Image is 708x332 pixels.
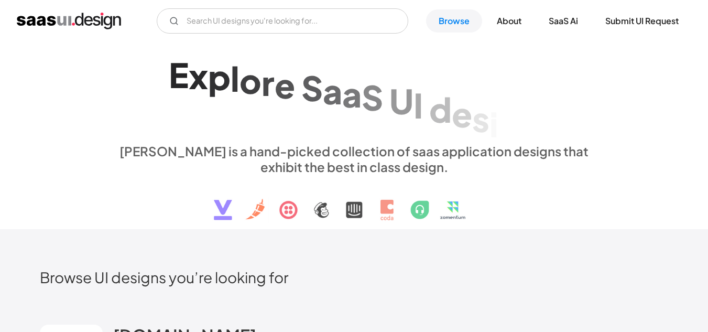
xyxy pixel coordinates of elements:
[262,62,275,103] div: r
[426,9,482,33] a: Browse
[389,81,413,121] div: U
[301,68,323,108] div: S
[208,57,231,97] div: p
[17,13,121,29] a: home
[593,9,691,33] a: Submit UI Request
[40,268,669,286] h2: Browse UI designs you’re looking for
[362,77,383,117] div: S
[157,8,408,34] input: Search UI designs you're looking for...
[342,73,362,114] div: a
[472,99,489,139] div: s
[231,58,239,99] div: l
[239,60,262,101] div: o
[536,9,591,33] a: SaaS Ai
[413,85,423,125] div: I
[189,55,208,95] div: x
[275,65,295,105] div: e
[169,54,189,94] div: E
[113,52,595,133] h1: Explore SaaS UI design patterns & interactions.
[113,143,595,175] div: [PERSON_NAME] is a hand-picked collection of saas application designs that exhibit the best in cl...
[157,8,408,34] form: Email Form
[452,93,472,134] div: e
[489,103,498,144] div: i
[195,175,513,229] img: text, icon, saas logo
[323,70,342,111] div: a
[484,9,534,33] a: About
[429,89,452,130] div: d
